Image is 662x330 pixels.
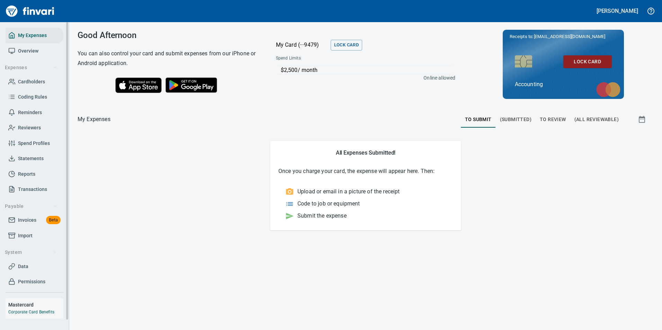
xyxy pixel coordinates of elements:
button: Expenses [2,61,60,74]
h5: All Expenses Submitted! [278,149,453,156]
span: Lock Card [569,57,606,66]
a: Transactions [6,182,63,197]
span: My Expenses [18,31,47,40]
span: Statements [18,154,44,163]
span: Reviewers [18,123,41,132]
button: Show transactions within a particular date range [632,111,654,128]
p: Receipts to: [510,33,617,40]
button: Lock Card [331,40,362,51]
a: Spend Profiles [6,136,63,151]
p: Once you charge your card, the expense will appear here. Then: [278,167,453,175]
p: Code to job or equipment [297,200,360,208]
span: To Submit [465,115,492,124]
button: Payable [2,200,60,213]
h6: Mastercard [8,301,63,309]
p: Accounting [515,80,612,89]
span: [EMAIL_ADDRESS][DOMAIN_NAME] [533,33,606,40]
span: System [5,248,57,257]
a: Data [6,259,63,274]
span: Cardholders [18,77,45,86]
img: Finvari [4,3,56,19]
span: Invoices [18,216,36,224]
img: Download on the App Store [115,77,162,93]
button: Lock Card [563,55,612,68]
a: Coding Rules [6,89,63,105]
span: Import [18,231,33,240]
h3: Good Afternoon [78,30,259,40]
a: My Expenses [6,28,63,43]
span: Reports [18,170,35,178]
span: Data [18,262,28,271]
a: Reviewers [6,120,63,136]
span: (All Reviewable) [574,115,619,124]
button: [PERSON_NAME] [595,6,640,16]
a: Reports [6,166,63,182]
a: Corporate Card Benefits [8,310,54,314]
span: Coding Rules [18,93,47,101]
p: Upload or email in a picture of the receipt [297,187,400,196]
span: Payable [5,202,57,211]
span: To Review [540,115,566,124]
span: Overview [18,47,38,55]
h6: You can also control your card and submit expenses from our iPhone or Android application. [78,49,259,68]
a: InvoicesBeta [6,212,63,228]
span: Spend Limits [276,55,377,62]
span: (Submitted) [500,115,531,124]
span: Expenses [5,63,57,72]
p: My Expenses [78,115,110,123]
span: Lock Card [334,41,359,49]
nav: breadcrumb [78,115,110,123]
button: System [2,246,60,259]
span: Reminders [18,108,42,117]
a: Import [6,228,63,244]
span: Spend Profiles [18,139,50,148]
a: Reminders [6,105,63,120]
p: $2,500 / month [281,66,453,74]
h5: [PERSON_NAME] [597,7,638,15]
a: Cardholders [6,74,63,90]
a: Permissions [6,274,63,290]
a: Statements [6,151,63,166]
p: My Card (···9479) [276,41,328,49]
p: Online allowed [270,74,456,81]
img: Get it on Google Play [162,74,221,97]
img: mastercard.svg [593,79,624,101]
p: Submit the expense [297,212,347,220]
span: Transactions [18,185,47,194]
span: Beta [46,216,61,224]
span: Permissions [18,277,45,286]
a: Overview [6,43,63,59]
